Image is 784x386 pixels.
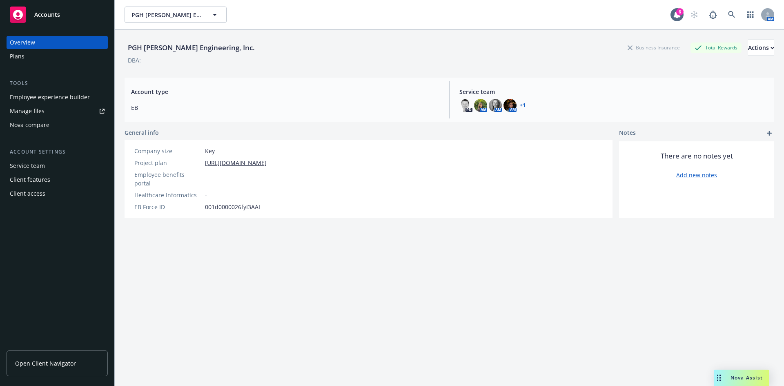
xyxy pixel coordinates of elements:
[714,370,769,386] button: Nova Assist
[459,87,768,96] span: Service team
[503,99,517,112] img: photo
[7,3,108,26] a: Accounts
[7,148,108,156] div: Account settings
[676,171,717,179] a: Add new notes
[705,7,721,23] a: Report a Bug
[131,11,202,19] span: PGH [PERSON_NAME] Engineering, Inc.
[10,118,49,132] div: Nova compare
[624,42,684,53] div: Business Insurance
[10,187,45,200] div: Client access
[134,203,202,211] div: EB Force ID
[134,191,202,199] div: Healthcare Informatics
[474,99,487,112] img: photo
[128,56,143,65] div: DBA: -
[7,118,108,132] a: Nova compare
[131,87,439,96] span: Account type
[7,50,108,63] a: Plans
[10,91,90,104] div: Employee experience builder
[459,99,472,112] img: photo
[489,99,502,112] img: photo
[134,170,202,187] div: Employee benefits portal
[619,128,636,138] span: Notes
[742,7,759,23] a: Switch app
[10,50,24,63] div: Plans
[205,203,260,211] span: 001d0000026fyI3AAI
[134,158,202,167] div: Project plan
[686,7,702,23] a: Start snowing
[764,128,774,138] a: add
[7,173,108,186] a: Client features
[724,7,740,23] a: Search
[10,105,45,118] div: Manage files
[661,151,733,161] span: There are no notes yet
[10,36,35,49] div: Overview
[10,173,50,186] div: Client features
[134,147,202,155] div: Company size
[205,191,207,199] span: -
[125,7,227,23] button: PGH [PERSON_NAME] Engineering, Inc.
[748,40,774,56] button: Actions
[676,8,684,16] div: 6
[7,79,108,87] div: Tools
[520,103,526,108] a: +1
[125,128,159,137] span: General info
[125,42,258,53] div: PGH [PERSON_NAME] Engineering, Inc.
[131,103,439,112] span: EB
[10,159,45,172] div: Service team
[205,147,215,155] span: Key
[7,36,108,49] a: Overview
[7,159,108,172] a: Service team
[205,175,207,183] span: -
[731,374,763,381] span: Nova Assist
[714,370,724,386] div: Drag to move
[7,187,108,200] a: Client access
[34,11,60,18] span: Accounts
[15,359,76,368] span: Open Client Navigator
[7,105,108,118] a: Manage files
[205,158,267,167] a: [URL][DOMAIN_NAME]
[7,91,108,104] a: Employee experience builder
[690,42,742,53] div: Total Rewards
